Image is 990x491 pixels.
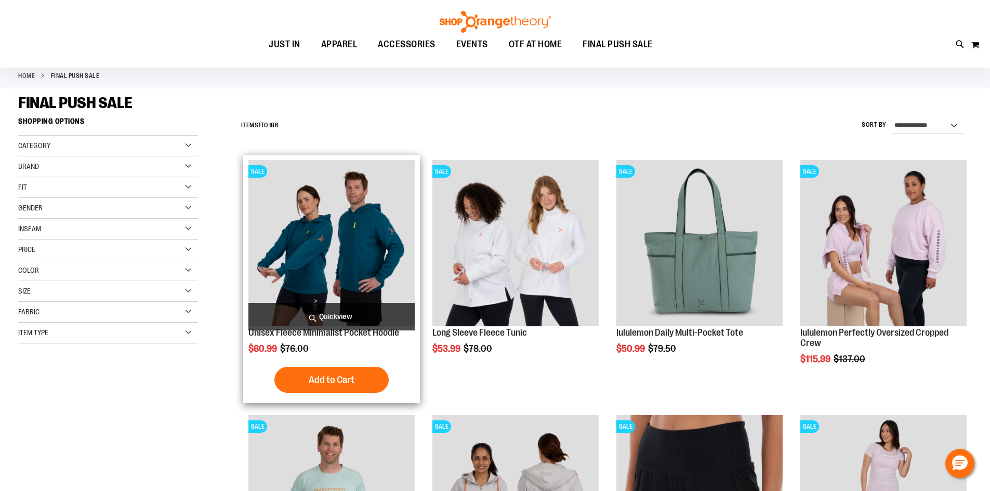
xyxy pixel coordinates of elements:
[616,327,743,338] a: lululemon Daily Multi-Pocket Tote
[241,117,279,134] h2: Items to
[456,33,488,56] span: EVENTS
[18,112,198,136] strong: Shopping Options
[432,327,527,338] a: Long Sleeve Fleece Tunic
[432,160,599,326] img: Product image for Fleece Long Sleeve
[616,165,635,178] span: SALE
[248,160,415,328] a: Unisex Fleece Minimalist Pocket HoodieSALE
[18,245,35,254] span: Price
[248,327,399,338] a: Unisex Fleece Minimalist Pocket Hoodie
[18,162,39,170] span: Brand
[18,94,133,112] span: FINAL PUSH SALE
[18,141,50,150] span: Category
[498,33,573,57] a: OTF AT HOME
[464,343,494,354] span: $78.00
[432,165,451,178] span: SALE
[243,155,420,403] div: product
[862,121,887,129] label: Sort By
[367,33,446,57] a: ACCESSORIES
[800,420,819,433] span: SALE
[311,33,368,57] a: APPAREL
[572,33,663,56] a: FINAL PUSH SALE
[18,328,48,337] span: Item Type
[432,343,462,354] span: $53.99
[280,343,310,354] span: $76.00
[800,327,948,348] a: lululemon Perfectly Oversized Cropped Crew
[321,33,358,56] span: APPAREL
[616,160,783,326] img: lululemon Daily Multi-Pocket Tote
[945,449,974,478] button: Hello, have a question? Let’s chat.
[648,343,678,354] span: $79.50
[248,160,415,326] img: Unisex Fleece Minimalist Pocket Hoodie
[616,160,783,328] a: lululemon Daily Multi-Pocket ToteSALE
[269,122,279,129] span: 186
[18,71,35,81] a: Home
[18,224,41,233] span: Inseam
[248,303,415,330] a: Quickview
[616,420,635,433] span: SALE
[248,420,267,433] span: SALE
[438,11,552,33] img: Shop Orangetheory
[258,122,261,129] span: 1
[611,155,788,380] div: product
[274,367,389,393] button: Add to Cart
[18,204,43,212] span: Gender
[509,33,562,56] span: OTF AT HOME
[18,183,27,191] span: Fit
[269,33,300,56] span: JUST IN
[18,266,39,274] span: Color
[309,374,354,386] span: Add to Cart
[427,155,604,380] div: product
[18,308,39,316] span: Fabric
[616,343,646,354] span: $50.99
[800,160,967,326] img: lululemon Perfectly Oversized Cropped Crew
[432,160,599,328] a: Product image for Fleece Long SleeveSALE
[795,155,972,390] div: product
[800,160,967,328] a: lululemon Perfectly Oversized Cropped CrewSALE
[446,33,498,57] a: EVENTS
[258,33,311,57] a: JUST IN
[432,420,451,433] span: SALE
[800,354,832,364] span: $115.99
[248,343,279,354] span: $60.99
[51,71,100,81] strong: FINAL PUSH SALE
[583,33,653,56] span: FINAL PUSH SALE
[800,165,819,178] span: SALE
[378,33,435,56] span: ACCESSORIES
[834,354,867,364] span: $137.00
[18,287,31,295] span: Size
[248,165,267,178] span: SALE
